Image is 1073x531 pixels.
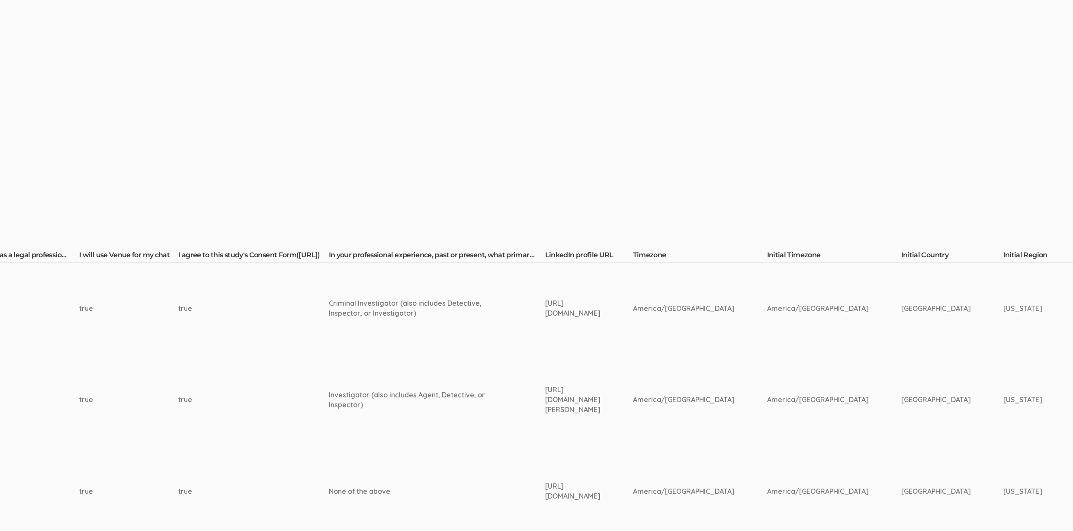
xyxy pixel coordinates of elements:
[178,486,296,496] div: true
[767,250,901,262] th: Initial Timezone
[329,486,513,496] div: None of the above
[329,298,513,318] div: Criminal Investigator (also includes Detective, Inspector, or Investigator)
[901,262,1003,354] td: [GEOGRAPHIC_DATA]
[545,481,601,501] div: [URL][DOMAIN_NAME]
[901,250,1003,262] th: Initial Country
[329,250,545,262] th: In your professional experience, past or present, what primary legal role did you hold?
[178,250,328,262] th: I agree to this study's Consent Form([URL])
[79,250,178,262] th: I will use Venue for my chat
[633,250,767,262] th: Timezone
[79,395,146,405] div: true
[545,250,633,262] th: LinkedIn profile URL
[545,385,601,415] div: [URL][DOMAIN_NAME][PERSON_NAME]
[178,395,296,405] div: true
[767,262,901,354] td: America/[GEOGRAPHIC_DATA]
[79,304,146,313] div: true
[329,390,513,410] div: Investigator (also includes Agent, Detective, or Inspector)
[1030,489,1073,531] iframe: Chat Widget
[545,298,601,318] div: [URL][DOMAIN_NAME]
[901,354,1003,446] td: [GEOGRAPHIC_DATA]
[178,304,296,313] div: true
[767,354,901,446] td: America/[GEOGRAPHIC_DATA]
[633,354,767,446] td: America/[GEOGRAPHIC_DATA]
[633,262,767,354] td: America/[GEOGRAPHIC_DATA]
[79,486,146,496] div: true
